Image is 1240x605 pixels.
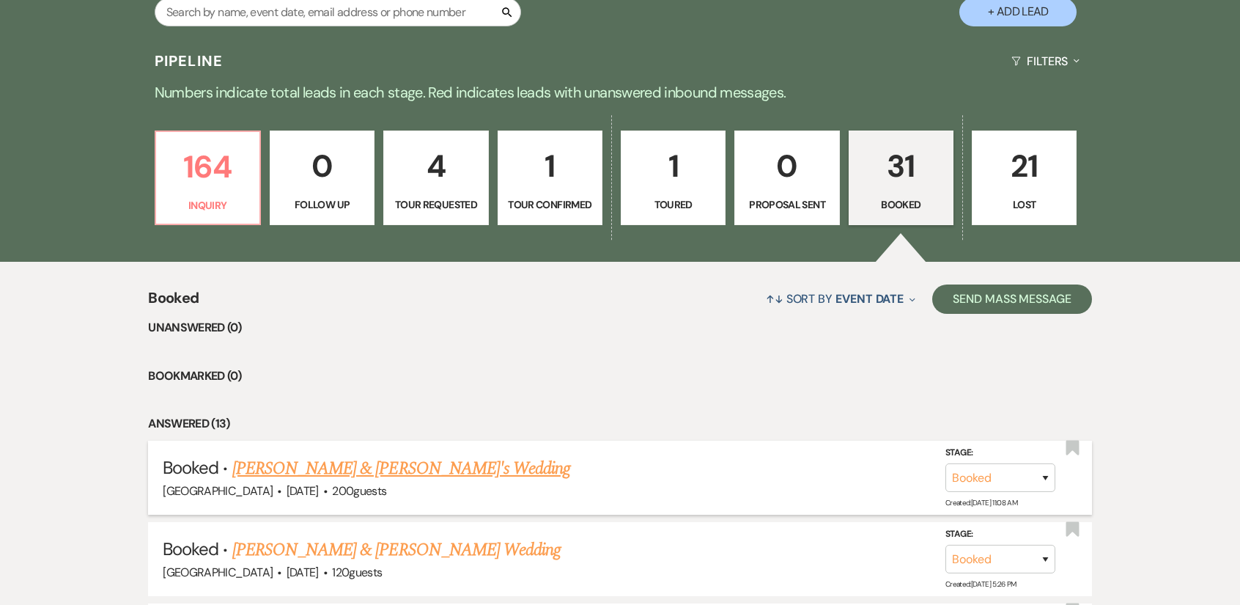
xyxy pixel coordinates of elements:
span: [GEOGRAPHIC_DATA] [163,483,273,499]
label: Stage: [945,527,1055,543]
p: 4 [393,142,479,191]
button: Send Mass Message [932,285,1092,314]
a: 21Lost [972,131,1077,226]
span: Booked [148,287,199,318]
span: Booked [163,538,218,560]
a: [PERSON_NAME] & [PERSON_NAME] Wedding [232,537,561,563]
span: Created: [DATE] 11:08 AM [945,498,1017,507]
p: 1 [630,142,716,191]
a: 1Toured [621,131,726,226]
p: Numbers indicate total leads in each stage. Red indicates leads with unanswered inbound messages. [92,81,1148,104]
span: 120 guests [332,565,382,580]
a: 1Tour Confirmed [498,131,602,226]
p: Booked [858,197,944,213]
p: 0 [744,142,830,191]
a: [PERSON_NAME] & [PERSON_NAME]'s Wedding [232,455,571,482]
p: Toured [630,197,716,213]
p: 31 [858,142,944,191]
p: Lost [981,197,1067,213]
p: 1 [507,142,593,191]
a: 4Tour Requested [383,131,488,226]
button: Filters [1005,42,1085,81]
p: Tour Confirmed [507,197,593,213]
button: Sort By Event Date [760,279,921,318]
span: ↑↓ [766,291,783,307]
span: Booked [163,456,218,479]
span: [DATE] [287,565,319,580]
p: Follow Up [279,197,365,213]
span: [DATE] [287,483,319,499]
span: Event Date [835,291,904,307]
a: 0Proposal Sent [734,131,839,226]
span: [GEOGRAPHIC_DATA] [163,565,273,580]
p: 0 [279,142,365,191]
label: Stage: [945,445,1055,461]
p: 21 [981,142,1067,191]
p: Tour Requested [393,197,479,213]
p: Proposal Sent [744,197,830,213]
a: 164Inquiry [155,131,261,226]
li: Bookmarked (0) [148,367,1092,386]
a: 0Follow Up [270,131,374,226]
h3: Pipeline [155,51,224,71]
li: Answered (13) [148,414,1092,433]
p: Inquiry [165,197,251,213]
span: Created: [DATE] 5:26 PM [945,579,1016,589]
p: 164 [165,142,251,191]
a: 31Booked [849,131,953,226]
li: Unanswered (0) [148,318,1092,337]
span: 200 guests [332,483,386,499]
